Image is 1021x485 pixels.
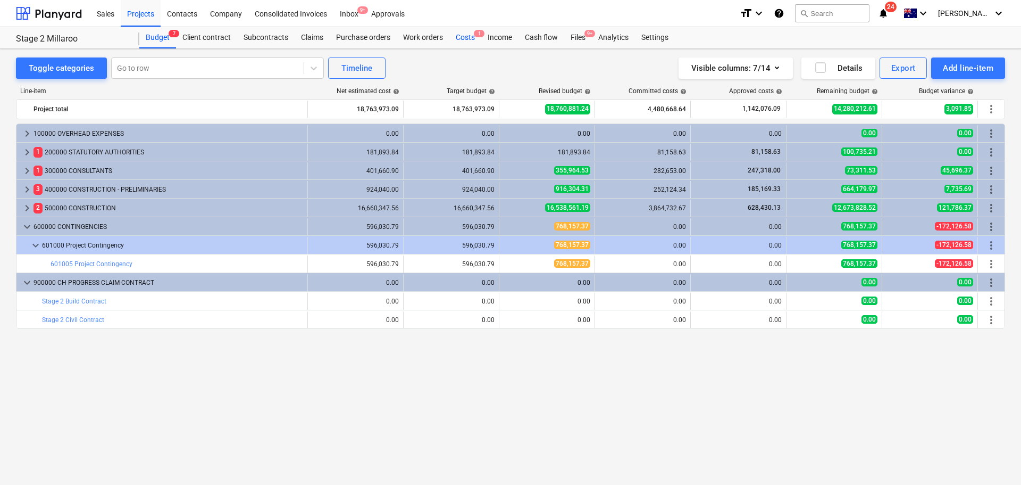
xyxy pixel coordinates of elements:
[841,185,877,193] span: 664,179.97
[504,316,590,324] div: 0.00
[21,127,34,140] span: keyboard_arrow_right
[957,297,973,305] span: 0.00
[408,223,495,231] div: 596,030.79
[944,104,973,114] span: 3,091.85
[695,223,782,231] div: 0.00
[747,204,782,211] span: 628,430.13
[34,162,303,179] div: 300000 CONSULTANTS
[992,7,1005,20] i: keyboard_arrow_down
[21,183,34,196] span: keyboard_arrow_right
[34,218,303,235] div: 600000 CONTINGENCIES
[554,241,590,249] span: 768,157.37
[582,88,591,95] span: help
[312,167,399,175] div: 401,660.90
[878,7,889,20] i: notifications
[841,259,877,268] span: 768,157.37
[832,104,877,114] span: 14,280,212.61
[518,27,564,48] div: Cash flow
[169,30,179,37] span: 7
[29,239,42,252] span: keyboard_arrow_down
[695,298,782,305] div: 0.00
[481,27,518,48] a: Income
[504,149,590,156] div: 181,893.84
[599,204,686,212] div: 3,864,732.67
[34,274,303,291] div: 900000 CH PROGRESS CLAIM CONTRACT
[176,27,237,48] div: Client contract
[747,167,782,174] span: 247,318.00
[931,57,1005,79] button: Add line-item
[832,203,877,212] span: 12,673,828.52
[474,30,484,37] span: 1
[635,27,675,48] div: Settings
[679,57,793,79] button: Visible columns:7/14
[985,258,998,270] span: More actions
[695,130,782,137] div: 0.00
[599,260,686,268] div: 0.00
[841,147,877,156] span: 100,735.21
[34,125,303,142] div: 100000 OVERHEAD EXPENSES
[341,61,372,75] div: Timeline
[678,88,687,95] span: help
[408,298,495,305] div: 0.00
[985,183,998,196] span: More actions
[408,167,495,175] div: 401,660.90
[34,184,43,194] span: 3
[312,316,399,324] div: 0.00
[985,127,998,140] span: More actions
[408,186,495,193] div: 924,040.00
[312,242,399,249] div: 596,030.79
[21,220,34,233] span: keyboard_arrow_down
[599,279,686,286] div: 0.00
[337,87,399,95] div: Net estimated cost
[554,222,590,231] span: 768,157.37
[795,4,869,22] button: Search
[408,279,495,286] div: 0.00
[34,181,303,198] div: 400000 CONSTRUCTION - PRELIMINARIES
[599,167,686,175] div: 282,653.00
[800,9,808,18] span: search
[985,146,998,159] span: More actions
[935,222,973,231] span: -172,126.58
[139,27,176,48] a: Budget7
[729,87,782,95] div: Approved costs
[397,27,449,48] a: Work orders
[695,260,782,268] div: 0.00
[985,220,998,233] span: More actions
[747,185,782,193] span: 185,169.33
[408,242,495,249] div: 596,030.79
[935,259,973,268] span: -172,126.58
[985,165,998,177] span: More actions
[592,27,635,48] div: Analytics
[330,27,397,48] a: Purchase orders
[869,88,878,95] span: help
[599,316,686,324] div: 0.00
[21,276,34,289] span: keyboard_arrow_down
[740,7,752,20] i: format_size
[504,298,590,305] div: 0.00
[357,6,368,14] span: 9+
[935,241,973,249] span: -172,126.58
[29,61,94,75] div: Toggle categories
[42,237,303,254] div: 601000 Project Contingency
[504,279,590,286] div: 0.00
[752,7,765,20] i: keyboard_arrow_down
[861,278,877,286] span: 0.00
[599,186,686,193] div: 252,124.34
[695,316,782,324] div: 0.00
[21,146,34,159] span: keyboard_arrow_right
[599,242,686,249] div: 0.00
[695,242,782,249] div: 0.00
[861,129,877,137] span: 0.00
[539,87,591,95] div: Revised budget
[487,88,495,95] span: help
[312,223,399,231] div: 596,030.79
[917,7,930,20] i: keyboard_arrow_down
[295,27,330,48] div: Claims
[449,27,481,48] div: Costs
[408,204,495,212] div: 16,660,347.56
[938,9,991,18] span: [PERSON_NAME]
[691,61,780,75] div: Visible columns : 7/14
[328,57,386,79] button: Timeline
